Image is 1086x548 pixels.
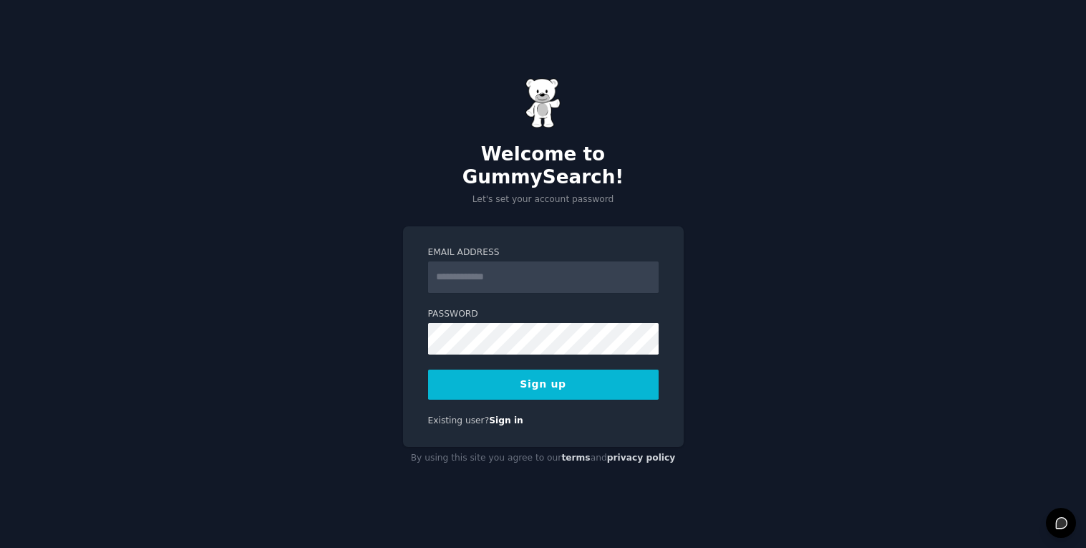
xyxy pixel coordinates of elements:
label: Password [428,308,659,321]
a: terms [561,453,590,463]
h2: Welcome to GummySearch! [403,143,684,188]
button: Sign up [428,370,659,400]
a: privacy policy [607,453,676,463]
label: Email Address [428,246,659,259]
p: Let's set your account password [403,193,684,206]
span: Existing user? [428,415,490,426]
div: By using this site you agree to our and [403,447,684,470]
img: Gummy Bear [525,78,561,128]
a: Sign in [489,415,523,426]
